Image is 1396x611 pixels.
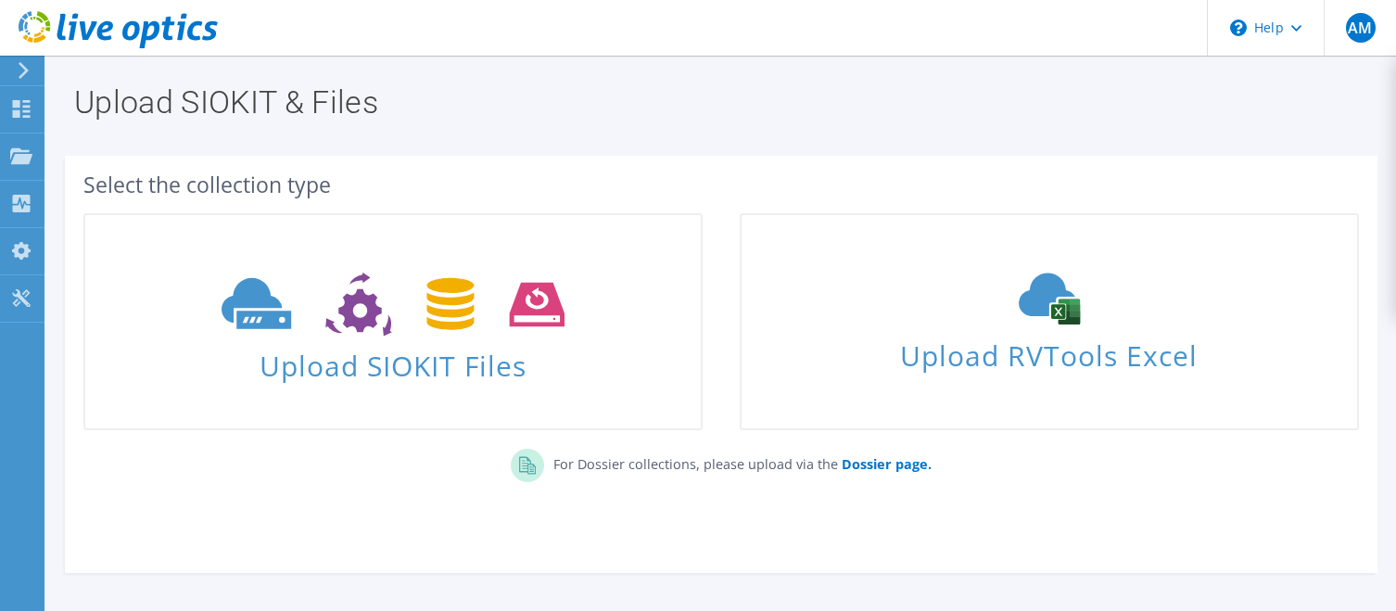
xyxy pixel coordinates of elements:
span: Upload RVTools Excel [742,331,1357,371]
b: Dossier page. [842,455,932,473]
span: AM [1346,13,1376,43]
p: For Dossier collections, please upload via the [544,449,932,475]
svg: \n [1230,19,1247,36]
h1: Upload SIOKIT & Files [74,86,1359,118]
a: Upload SIOKIT Files [83,213,703,430]
a: Upload RVTools Excel [740,213,1359,430]
div: Select the collection type [83,174,1359,195]
a: Dossier page. [838,455,932,473]
span: Upload SIOKIT Files [85,340,701,380]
